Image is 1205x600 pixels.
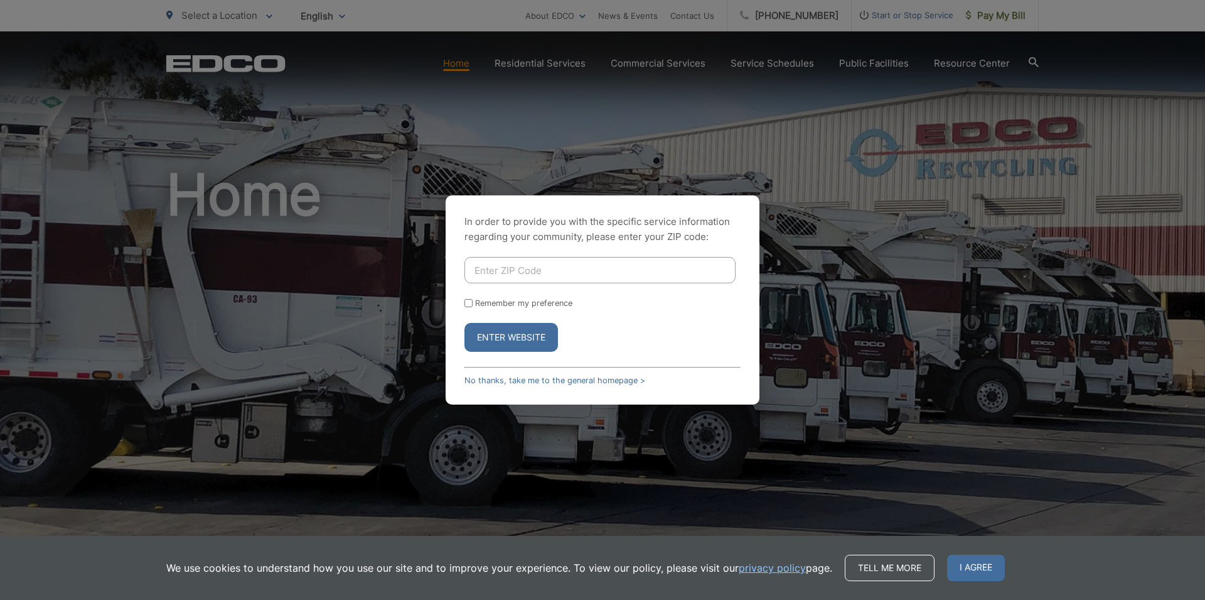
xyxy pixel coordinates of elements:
[947,555,1005,581] span: I agree
[464,323,558,352] button: Enter Website
[464,214,741,244] p: In order to provide you with the specific service information regarding your community, please en...
[845,555,935,581] a: Tell me more
[166,560,832,575] p: We use cookies to understand how you use our site and to improve your experience. To view our pol...
[464,376,645,385] a: No thanks, take me to the general homepage >
[739,560,806,575] a: privacy policy
[464,257,736,283] input: Enter ZIP Code
[475,298,572,308] label: Remember my preference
